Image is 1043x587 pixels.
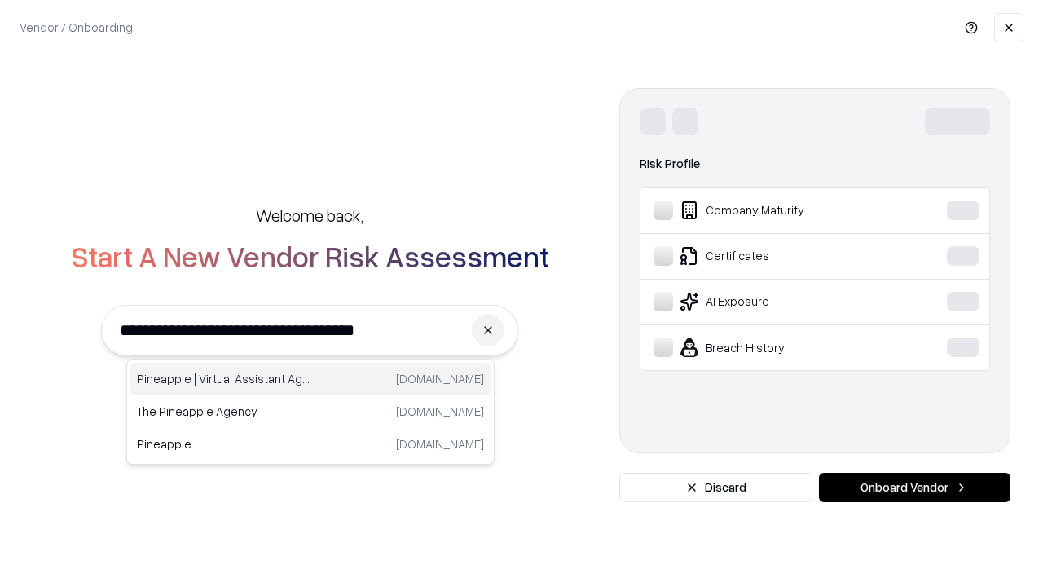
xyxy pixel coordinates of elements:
div: Suggestions [126,359,495,465]
div: AI Exposure [654,292,897,311]
p: Pineapple [137,435,310,452]
p: [DOMAIN_NAME] [396,370,484,387]
div: Company Maturity [654,201,897,220]
div: Risk Profile [640,154,990,174]
p: [DOMAIN_NAME] [396,435,484,452]
button: Onboard Vendor [819,473,1010,502]
p: Vendor / Onboarding [20,19,133,36]
button: Discard [619,473,812,502]
p: [DOMAIN_NAME] [396,403,484,420]
h5: Welcome back, [256,204,363,227]
h2: Start A New Vendor Risk Assessment [71,240,549,272]
div: Certificates [654,246,897,266]
p: Pineapple | Virtual Assistant Agency [137,370,310,387]
p: The Pineapple Agency [137,403,310,420]
div: Breach History [654,338,897,357]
